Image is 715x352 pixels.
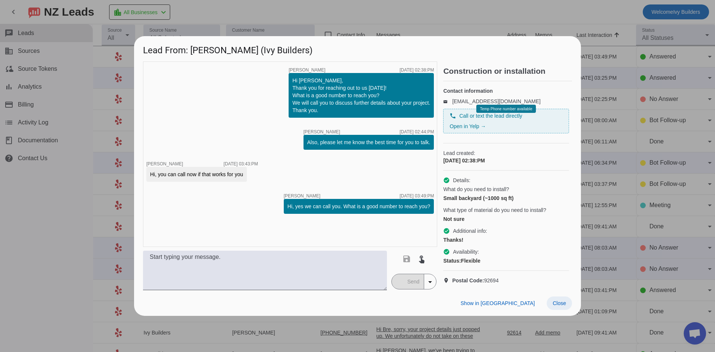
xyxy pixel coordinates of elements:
[453,177,470,184] span: Details:
[287,203,430,210] div: Hi, yes we can call you. What is a good number to reach you?
[304,130,340,134] span: [PERSON_NAME]
[134,36,581,61] h1: Lead From: [PERSON_NAME] (Ivy Builders)
[443,257,569,264] div: Flexible
[547,296,572,310] button: Close
[284,194,321,198] span: [PERSON_NAME]
[150,171,243,178] div: Hi, you can call now if that works for you
[443,157,569,164] div: [DATE] 02:38:PM
[443,215,569,223] div: Not sure
[461,300,535,306] span: Show in [GEOGRAPHIC_DATA]
[443,258,461,264] strong: Status:
[400,68,434,72] div: [DATE] 02:38:PM
[417,254,426,263] mat-icon: touch_app
[400,130,434,134] div: [DATE] 02:44:PM
[459,112,522,120] span: Call or text the lead directly
[443,206,546,214] span: What type of material do you need to install?
[443,67,572,75] h2: Construction or installation
[223,162,258,166] div: [DATE] 03:43:PM
[453,248,479,256] span: Availability:
[146,161,183,167] span: [PERSON_NAME]
[449,112,456,119] mat-icon: phone
[443,236,569,244] div: Thanks!
[452,98,540,104] a: [EMAIL_ADDRESS][DOMAIN_NAME]
[443,87,569,95] h4: Contact information
[449,123,486,129] a: Open in Yelp →
[443,278,452,283] mat-icon: location_on
[452,277,499,284] span: 92694
[443,177,450,184] mat-icon: check_circle
[480,107,532,111] span: Temp Phone number available
[553,300,566,306] span: Close
[452,278,484,283] strong: Postal Code:
[455,296,541,310] button: Show in [GEOGRAPHIC_DATA]
[443,99,452,103] mat-icon: email
[443,185,509,193] span: What do you need to install?
[292,77,430,114] div: Hi [PERSON_NAME], Thank you for reaching out to us [DATE]! What is a good number to reach you? We...
[443,194,569,202] div: Small backyard (~1000 sq ft)
[307,139,430,146] div: Also, please let me know the best time for you to talk.​
[443,149,569,157] span: Lead created:
[443,228,450,234] mat-icon: check_circle
[289,68,325,72] span: [PERSON_NAME]
[400,194,434,198] div: [DATE] 03:49:PM
[443,248,450,255] mat-icon: check_circle
[453,227,487,235] span: Additional info:
[426,278,435,286] mat-icon: arrow_drop_down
